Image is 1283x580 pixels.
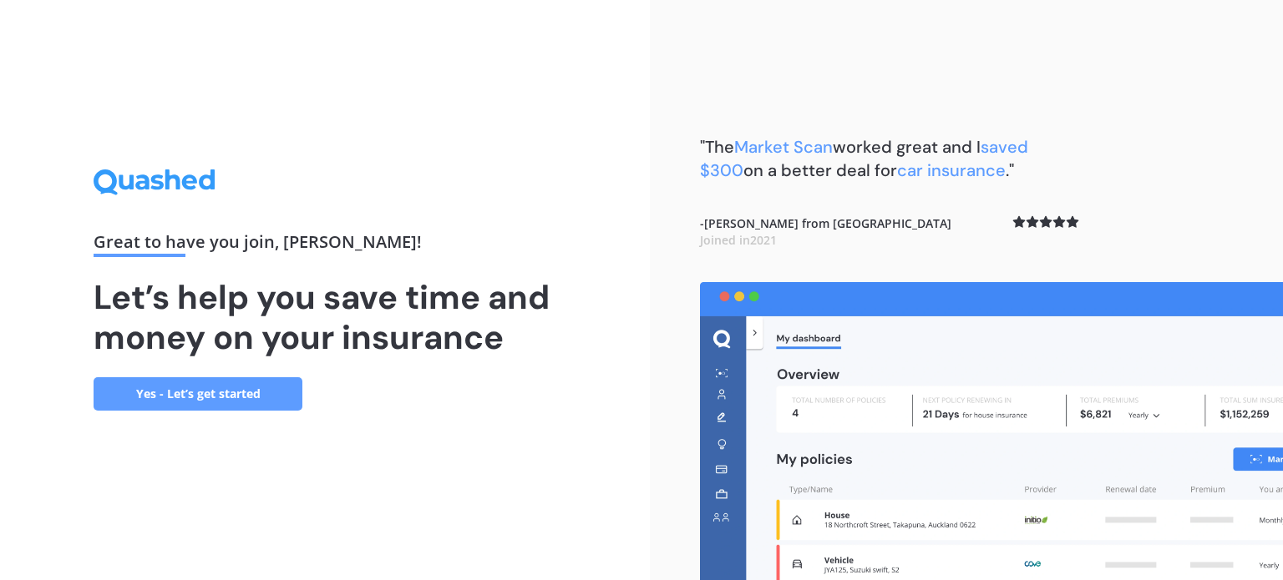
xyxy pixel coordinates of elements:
b: - [PERSON_NAME] from [GEOGRAPHIC_DATA] [700,215,951,248]
span: Joined in 2021 [700,232,777,248]
a: Yes - Let’s get started [94,377,302,411]
h1: Let’s help you save time and money on your insurance [94,277,556,357]
span: saved $300 [700,136,1028,181]
span: car insurance [897,159,1006,181]
div: Great to have you join , [PERSON_NAME] ! [94,234,556,257]
img: dashboard.webp [700,282,1283,580]
span: Market Scan [734,136,833,158]
b: "The worked great and I on a better deal for ." [700,136,1028,181]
